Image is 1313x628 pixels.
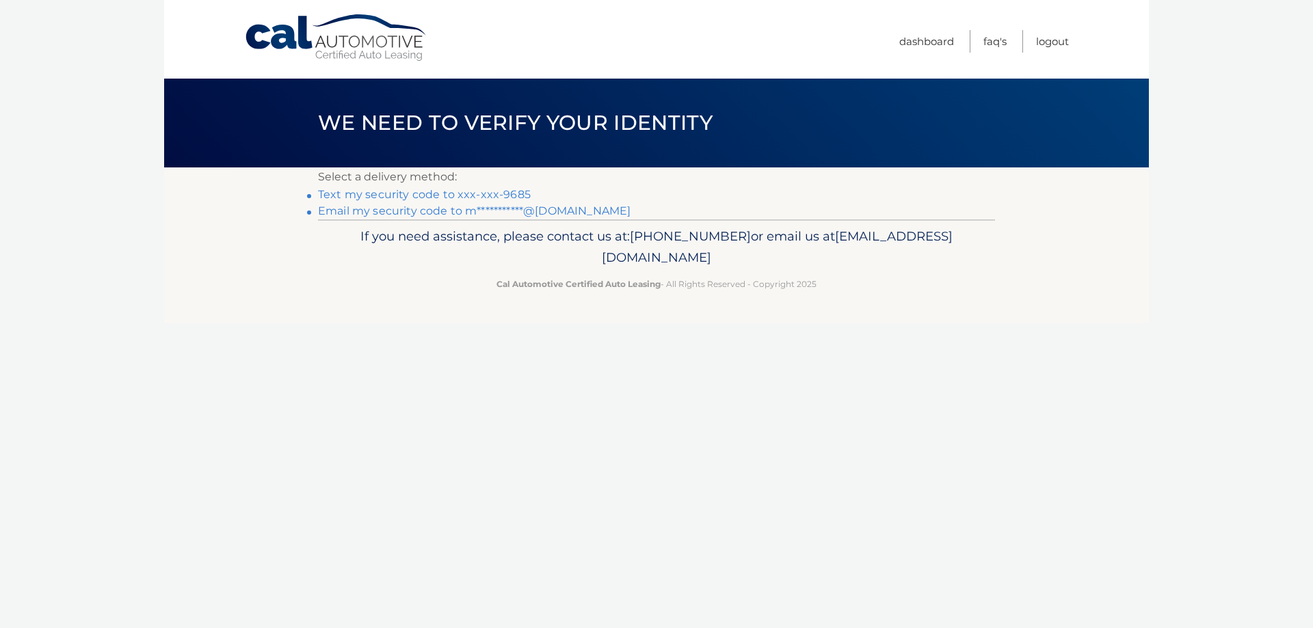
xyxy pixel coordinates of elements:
a: Dashboard [899,30,954,53]
strong: Cal Automotive Certified Auto Leasing [496,279,661,289]
a: Text my security code to xxx-xxx-9685 [318,188,531,201]
p: Select a delivery method: [318,167,995,187]
a: Logout [1036,30,1069,53]
span: We need to verify your identity [318,110,713,135]
p: - All Rights Reserved - Copyright 2025 [327,277,986,291]
a: FAQ's [983,30,1007,53]
a: Cal Automotive [244,14,429,62]
p: If you need assistance, please contact us at: or email us at [327,226,986,269]
span: [PHONE_NUMBER] [630,228,751,244]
